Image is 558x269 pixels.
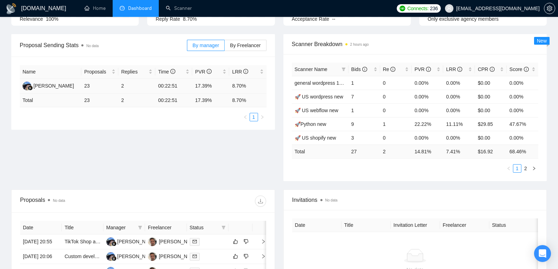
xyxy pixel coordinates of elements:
[295,66,327,72] span: Scanner Name
[260,115,264,119] span: right
[443,103,475,117] td: 0.00%
[414,66,431,72] span: PVR
[534,245,551,262] div: Open Intercom Messenger
[148,252,157,261] img: FA
[443,76,475,90] td: 0.00%
[524,67,529,72] span: info-circle
[159,238,199,245] div: [PERSON_NAME]
[148,237,157,246] img: FA
[507,117,538,131] td: 47.67%
[390,67,395,72] span: info-circle
[81,65,118,79] th: Proposals
[457,67,462,72] span: info-circle
[120,6,125,11] span: dashboard
[295,94,343,100] a: 🚀 US wordpress new
[192,79,229,94] td: 17.39%
[349,117,380,131] td: 9
[104,221,145,235] th: Manager
[121,68,147,76] span: Replies
[258,113,267,121] button: right
[349,131,380,145] td: 3
[244,239,249,244] span: dislike
[23,83,74,88] a: AA[PERSON_NAME]
[412,76,443,90] td: 0.00%
[490,67,495,72] span: info-circle
[530,164,538,173] li: Next Page
[183,16,197,22] span: 8.70%
[255,196,266,207] button: download
[112,256,117,261] img: gigradar-bm.png
[426,67,431,72] span: info-circle
[20,41,187,50] span: Proposal Sending Stats
[341,67,346,71] span: filter
[507,76,538,90] td: 0.00%
[232,69,248,75] span: LRR
[295,121,326,127] a: 🚀Python new
[193,239,197,244] span: mail
[255,239,266,244] span: right
[325,198,338,202] span: No data
[229,79,266,94] td: 8.70%
[84,5,106,11] a: homeHome
[507,145,538,158] td: 68.46 %
[207,69,212,74] span: info-circle
[229,94,266,107] td: 8.70 %
[446,66,462,72] span: LRR
[118,94,155,107] td: 2
[475,117,507,131] td: $29.85
[530,164,538,173] button: right
[231,237,240,246] button: like
[33,82,74,90] div: [PERSON_NAME]
[295,135,336,141] a: 🚀 US shopify new
[475,90,507,103] td: $0.00
[544,6,555,11] a: setting
[242,237,250,246] button: dislike
[400,6,405,11] img: upwork-logo.png
[250,113,258,121] a: 1
[220,222,227,233] span: filter
[244,254,249,259] span: dislike
[443,90,475,103] td: 0.00%
[349,103,380,117] td: 1
[349,145,380,158] td: 27
[106,238,158,244] a: AA[PERSON_NAME]
[258,113,267,121] li: Next Page
[145,221,187,235] th: Freelancer
[475,76,507,90] td: $0.00
[106,224,135,231] span: Manager
[521,164,530,173] li: 2
[504,164,513,173] button: left
[383,66,396,72] span: Re
[412,117,443,131] td: 22.22%
[242,252,250,261] button: dislike
[128,5,152,11] span: Dashboard
[292,196,538,204] span: Invitations
[362,67,367,72] span: info-circle
[380,145,412,158] td: 2
[340,64,347,75] span: filter
[221,225,226,230] span: filter
[192,94,229,107] td: 17.39 %
[507,103,538,117] td: 0.00%
[507,131,538,145] td: 0.00%
[243,69,248,74] span: info-circle
[190,224,219,231] span: Status
[193,43,219,48] span: By manager
[23,82,31,90] img: AA
[118,79,155,94] td: 2
[332,16,335,22] span: --
[137,222,144,233] span: filter
[62,235,103,249] td: TikTok Shop and Shopify Integration Specialist
[292,40,539,49] span: Scanner Breakdown
[412,145,443,158] td: 14.81 %
[380,90,412,103] td: 0
[341,218,391,232] th: Title
[20,249,62,264] td: [DATE] 20:06
[233,254,238,259] span: like
[158,69,175,75] span: Time
[28,85,33,90] img: gigradar-bm.png
[380,131,412,145] td: 0
[117,252,158,260] div: [PERSON_NAME]
[292,16,330,22] span: Acceptance Rate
